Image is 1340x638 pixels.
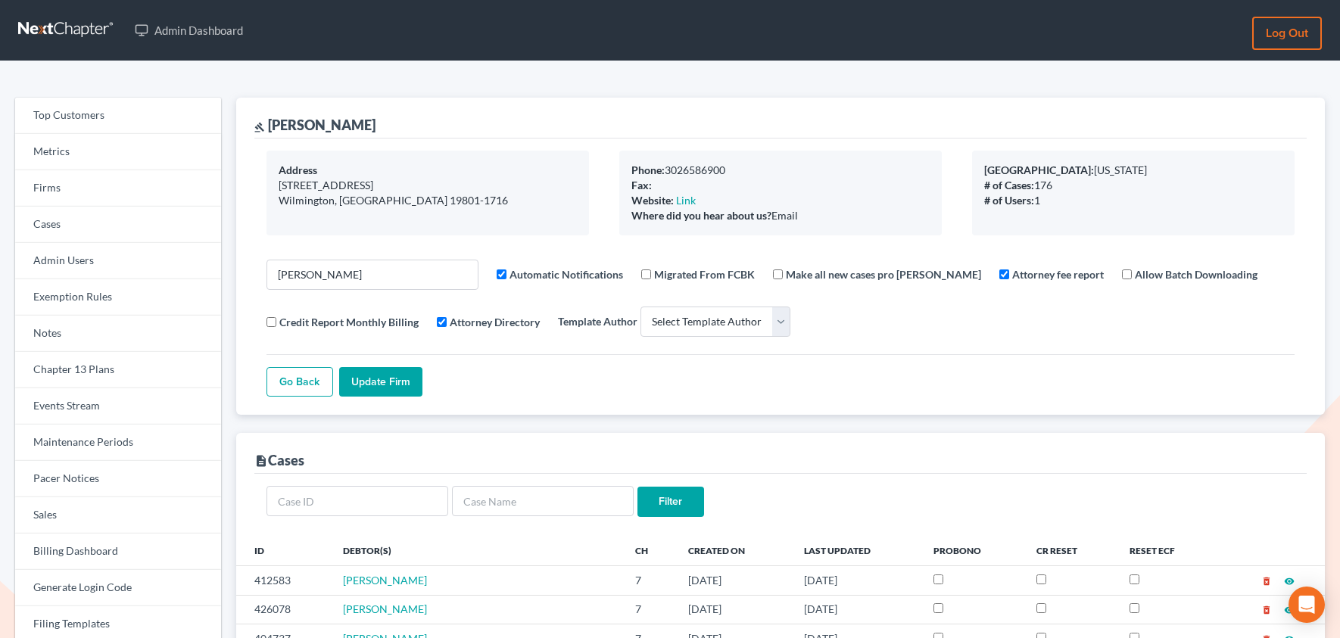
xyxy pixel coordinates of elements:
[676,566,792,595] td: [DATE]
[15,461,221,497] a: Pacer Notices
[1252,17,1322,50] a: Log out
[631,208,930,223] div: Email
[452,486,634,516] input: Case Name
[254,454,268,468] i: description
[15,243,221,279] a: Admin Users
[792,566,921,595] td: [DATE]
[984,193,1282,208] div: 1
[15,170,221,207] a: Firms
[343,602,427,615] a: [PERSON_NAME]
[631,209,771,222] b: Where did you hear about us?
[15,570,221,606] a: Generate Login Code
[1289,587,1325,623] div: Open Intercom Messenger
[786,266,981,282] label: Make all new cases pro [PERSON_NAME]
[236,595,332,624] td: 426078
[236,535,332,565] th: ID
[331,535,623,565] th: Debtor(s)
[631,179,652,191] b: Fax:
[792,535,921,565] th: Last Updated
[15,279,221,316] a: Exemption Rules
[984,178,1282,193] div: 176
[1261,576,1272,587] i: delete_forever
[623,595,676,624] td: 7
[510,266,623,282] label: Automatic Notifications
[1284,602,1295,615] a: visibility
[1284,574,1295,587] a: visibility
[266,367,333,397] a: Go Back
[984,194,1034,207] b: # of Users:
[266,486,448,516] input: Case ID
[623,535,676,565] th: Ch
[631,163,930,178] div: 3026586900
[984,163,1094,176] b: [GEOGRAPHIC_DATA]:
[676,535,792,565] th: Created On
[279,178,577,193] div: [STREET_ADDRESS]
[279,314,419,330] label: Credit Report Monthly Billing
[450,314,540,330] label: Attorney Directory
[15,207,221,243] a: Cases
[15,388,221,425] a: Events Stream
[15,497,221,534] a: Sales
[1261,605,1272,615] i: delete_forever
[676,194,696,207] a: Link
[631,163,665,176] b: Phone:
[984,163,1282,178] div: [US_STATE]
[623,566,676,595] td: 7
[1117,535,1217,565] th: Reset ECF
[236,566,332,595] td: 412583
[15,134,221,170] a: Metrics
[279,193,577,208] div: Wilmington, [GEOGRAPHIC_DATA] 19801-1716
[1261,574,1272,587] a: delete_forever
[15,316,221,352] a: Notes
[1024,535,1117,565] th: CR Reset
[654,266,755,282] label: Migrated From FCBK
[631,194,674,207] b: Website:
[254,116,376,134] div: [PERSON_NAME]
[676,595,792,624] td: [DATE]
[921,535,1024,565] th: ProBono
[1261,602,1272,615] a: delete_forever
[254,122,265,132] i: gavel
[339,367,422,397] input: Update Firm
[127,17,251,44] a: Admin Dashboard
[15,98,221,134] a: Top Customers
[279,163,317,176] b: Address
[254,451,304,469] div: Cases
[558,313,637,329] label: Template Author
[15,534,221,570] a: Billing Dashboard
[1012,266,1104,282] label: Attorney fee report
[343,574,427,587] a: [PERSON_NAME]
[984,179,1034,191] b: # of Cases:
[1135,266,1257,282] label: Allow Batch Downloading
[1284,605,1295,615] i: visibility
[792,595,921,624] td: [DATE]
[15,352,221,388] a: Chapter 13 Plans
[1284,576,1295,587] i: visibility
[15,425,221,461] a: Maintenance Periods
[637,487,704,517] input: Filter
